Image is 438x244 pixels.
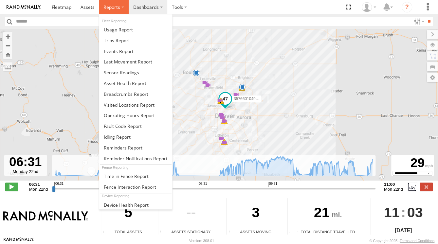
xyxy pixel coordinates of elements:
[99,24,172,35] a: Usage Report
[384,198,399,226] span: 11
[99,46,172,57] a: Full Events Report
[99,78,172,89] a: Asset Health Report
[101,229,155,235] div: Total Assets
[7,5,41,9] img: rand-logo.svg
[99,153,172,164] a: Service Reminder Notifications Report
[99,131,172,142] a: Idling Report
[3,62,12,71] label: Measure
[5,183,18,191] label: Play/Stop
[359,2,378,12] div: Jason Hall
[400,239,434,243] a: Terms and Conditions
[101,230,111,235] div: Total number of Enabled Assets
[99,35,172,46] a: Trips Report
[99,200,172,210] a: Device Health Report
[198,182,207,187] span: 08:31
[158,230,168,235] div: Total number of assets current stationary.
[392,156,433,170] div: 29
[158,229,224,235] div: Assets Stationary
[287,230,297,235] div: Total distance travelled by all assets within specified date range and applied filters
[54,182,64,187] span: 06:31
[221,139,228,145] div: 9
[99,99,172,110] a: Visited Locations Report
[99,142,172,153] a: Reminders Report
[371,198,436,226] div: :
[3,41,12,50] button: Zoom out
[369,239,434,243] div: © Copyright 2025 -
[287,198,368,229] div: 21
[420,183,433,191] label: Close
[407,198,423,226] span: 03
[99,110,172,121] a: Asset Operating Hours Report
[189,239,214,243] div: Version: 308.01
[384,182,403,187] strong: 11:00
[287,229,368,235] div: Total Distance Travelled
[411,17,425,26] label: Search Filter Options
[29,182,48,187] strong: 06:31
[227,229,285,235] div: Assets Moving
[101,198,155,229] div: 5
[427,73,438,82] label: Map Settings
[227,198,285,229] div: 3
[99,121,172,131] a: Fault Code Report
[4,237,34,244] a: Visit our Website
[402,2,412,12] i: ?
[99,56,172,67] a: Last Movement Report
[217,97,224,104] div: 7
[29,187,48,192] span: Mon 22nd Sep 2025
[99,182,172,192] a: Fence Interaction Report
[227,230,237,235] div: Total number of assets current in transit.
[239,84,245,91] div: 9
[234,96,266,101] span: 357660104997812
[268,182,277,187] span: 09:31
[99,171,172,182] a: Time in Fences Report
[384,187,403,192] span: Mon 22nd Sep 2025
[3,32,12,41] button: Zoom in
[99,89,172,99] a: Breadcrumbs Report
[371,227,436,235] div: [DATE]
[3,50,12,59] button: Zoom Home
[99,67,172,78] a: Sensor Readings
[3,211,88,222] img: Rand McNally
